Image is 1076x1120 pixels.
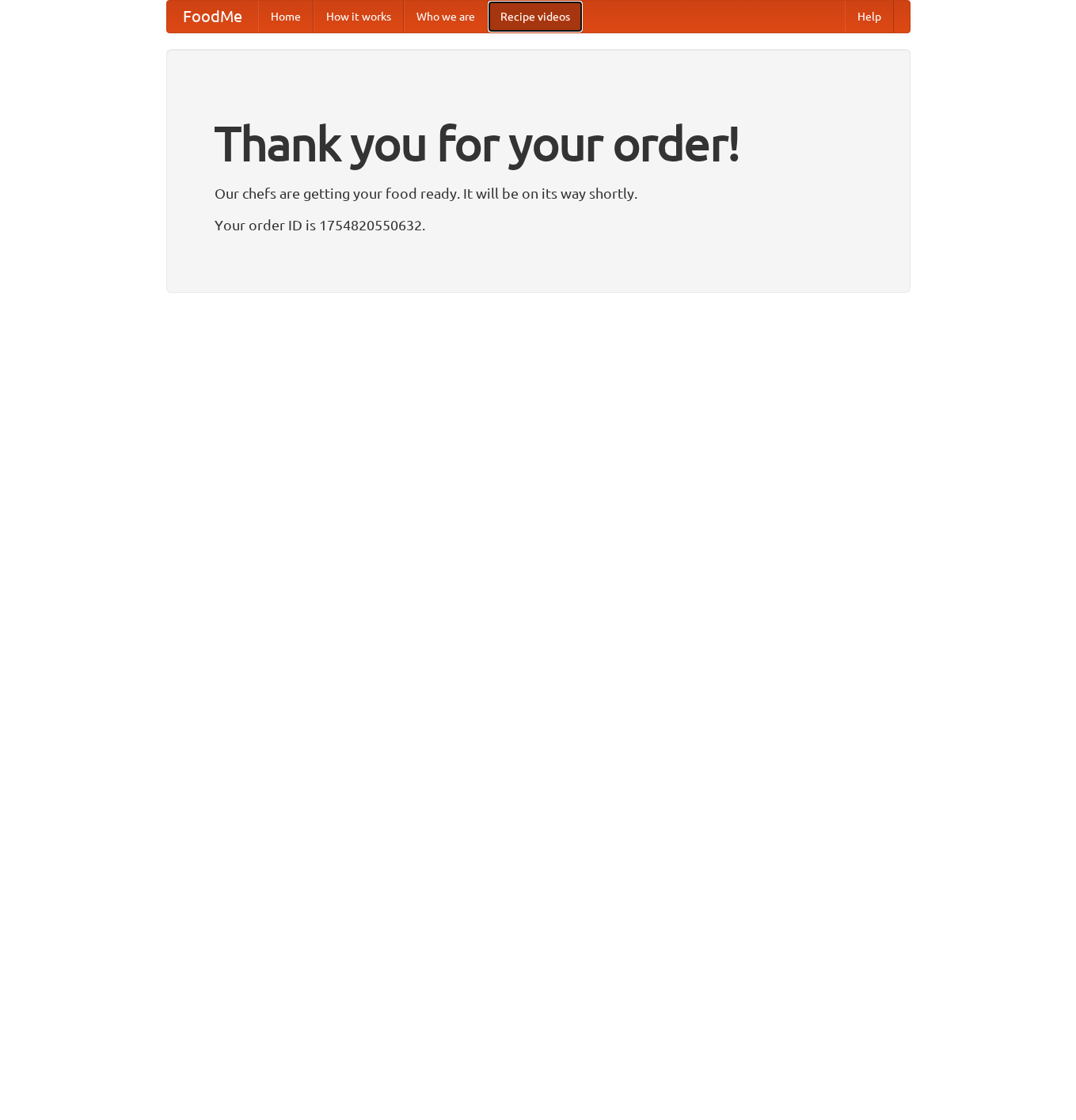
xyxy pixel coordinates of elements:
[258,1,314,32] a: Home
[215,213,862,237] p: Your order ID is 1754820550632.
[314,1,404,32] a: How it works
[404,1,488,32] a: Who we are
[167,1,258,32] a: FoodMe
[845,1,894,32] a: Help
[215,181,862,205] p: Our chefs are getting your food ready. It will be on its way shortly.
[215,105,862,181] h1: Thank you for your order!
[488,1,583,32] a: Recipe videos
